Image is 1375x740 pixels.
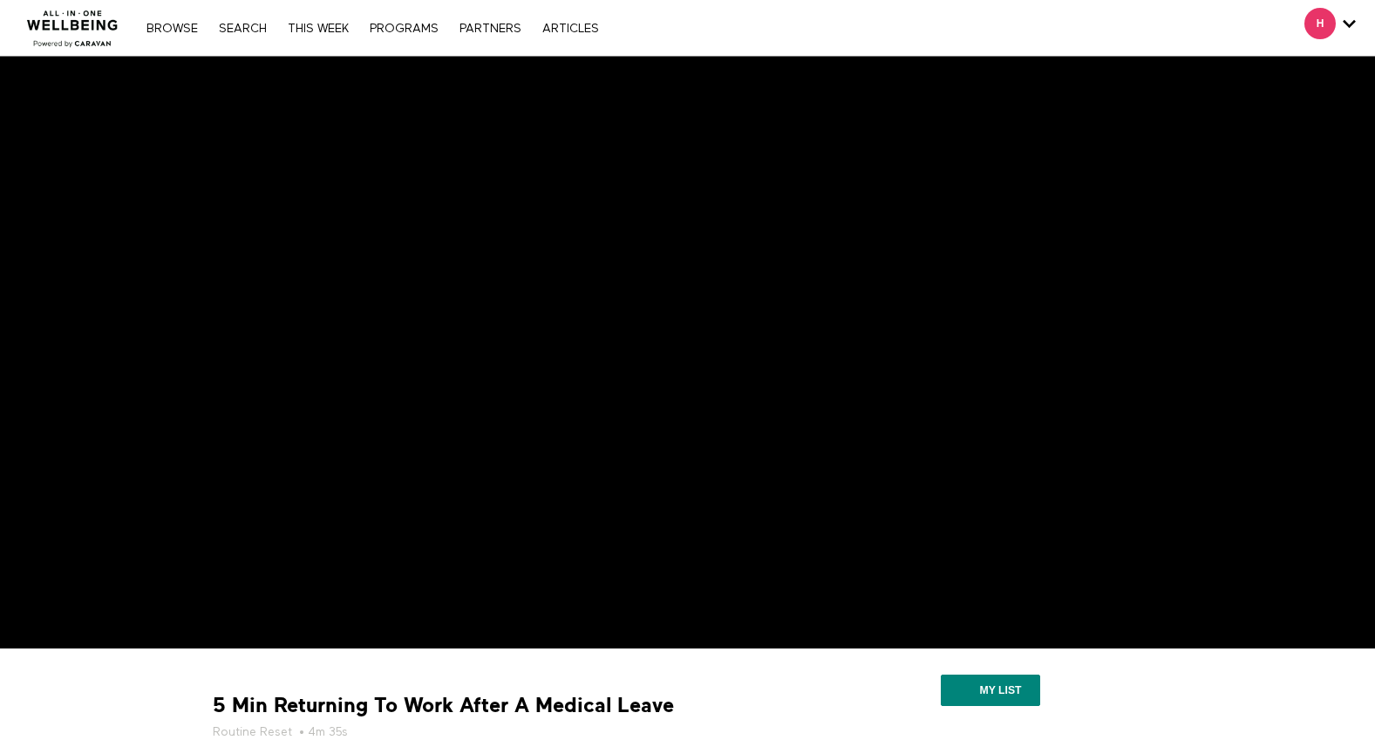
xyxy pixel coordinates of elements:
a: Search [210,23,276,35]
a: PARTNERS [451,23,530,35]
a: Browse [138,23,207,35]
a: PROGRAMS [361,23,447,35]
button: My list [941,675,1039,706]
a: ARTICLES [534,23,608,35]
nav: Primary [138,19,607,37]
strong: 5 Min Returning To Work After A Medical Leave [213,692,674,719]
a: THIS WEEK [279,23,357,35]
